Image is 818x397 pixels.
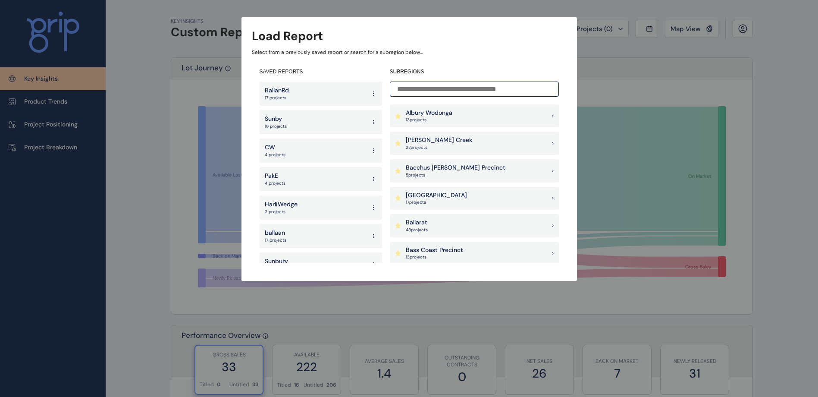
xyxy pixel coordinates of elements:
h4: SUBREGIONS [390,68,559,76]
p: 17 projects [265,95,289,101]
p: Sunbury [265,257,288,266]
p: ballaan [265,229,286,237]
p: [GEOGRAPHIC_DATA] [406,191,467,200]
p: 17 project s [406,199,467,205]
p: 17 projects [265,237,286,243]
h3: Load Report [252,28,323,44]
p: Select from a previously saved report or search for a subregion below... [252,49,567,56]
h4: SAVED REPORTS [260,68,382,76]
p: Bass Coast Precinct [406,246,463,255]
p: 4 projects [265,152,285,158]
p: BallanRd [265,86,289,95]
p: 16 projects [265,123,287,129]
p: Bacchus [PERSON_NAME] Precinct [406,164,505,172]
p: HarliWedge [265,200,298,209]
p: [PERSON_NAME] Creek [406,136,472,145]
p: 27 project s [406,145,472,151]
p: Albury Wodonga [406,109,452,117]
p: 2 projects [265,209,298,215]
p: 13 project s [406,254,463,260]
p: 13 project s [406,117,452,123]
p: Ballarat [406,218,428,227]
p: 5 project s [406,172,505,178]
p: PakE [265,172,285,180]
p: 48 project s [406,227,428,233]
p: 4 projects [265,180,285,186]
p: CW [265,143,285,152]
p: Sunby [265,115,287,123]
